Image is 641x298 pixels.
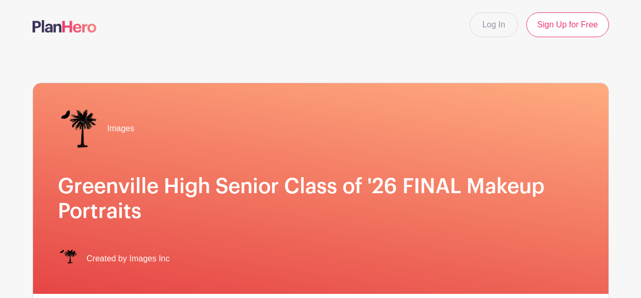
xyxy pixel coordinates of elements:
[87,253,170,265] span: Created by Images Inc
[470,12,518,37] a: Log In
[58,108,99,149] img: IMAGES%20logo%20transparenT%20PNG%20s.png
[107,122,134,135] span: Images
[58,248,79,269] img: IMAGES%20logo%20transparenT%20PNG%20s.png
[526,12,608,37] a: Sign Up for Free
[33,20,97,33] img: logo-507f7623f17ff9eddc593b1ce0a138ce2505c220e1c5a4e2b4648c50719b7d32.svg
[58,174,584,224] h1: Greenville High Senior Class of '26 FINAL Makeup Portraits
